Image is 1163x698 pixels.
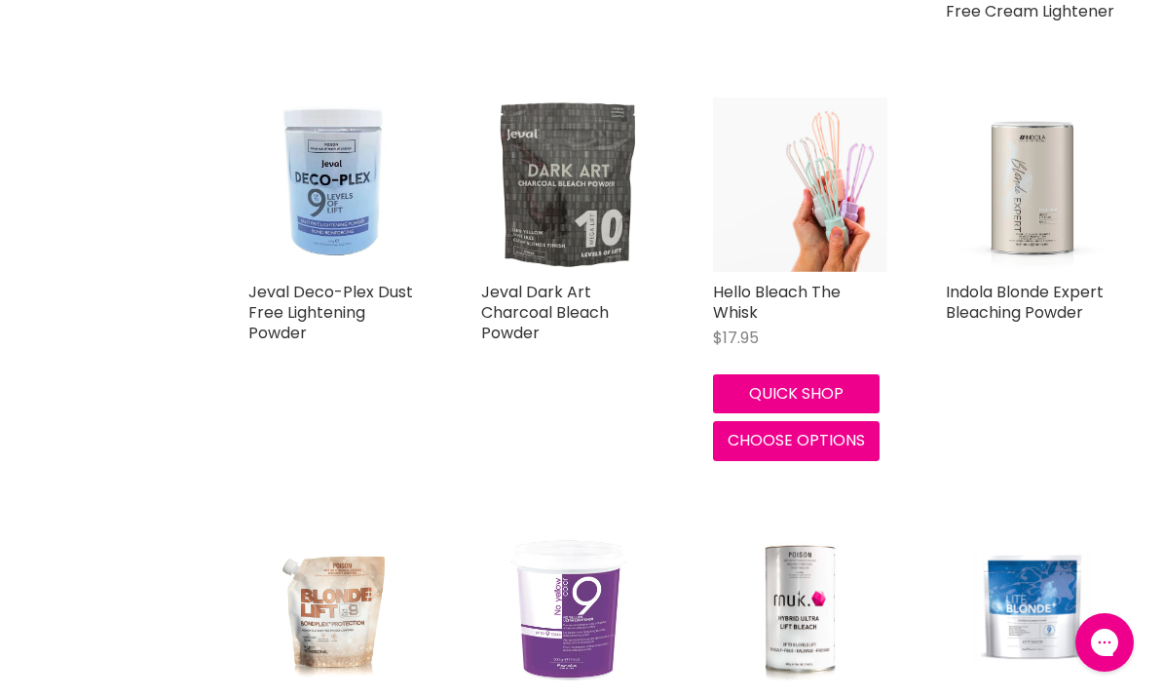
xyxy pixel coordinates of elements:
img: Jeval Dark Art Charcoal Bleach Powder [481,97,656,272]
iframe: Gorgias live chat messenger [1066,606,1144,679]
button: Choose options [713,421,880,460]
img: Affinage Lite Blonde + Bleach - 9 Level Lift [974,520,1090,694]
a: Hello Bleach The Whisk [713,281,841,324]
a: Jeval Deco-Plex Dust Free Lightening Powder [248,281,413,344]
img: Hello Bleach The Whisk [713,97,887,272]
a: Muk Hybrid Ultra Lift Bleach [713,520,887,694]
img: Fanola No Yellow Ultra Lightener [481,520,656,694]
a: Affinage Lite Blonde + Bleach - 9 Level Lift [946,520,1120,694]
img: Muk Hybrid Ultra Lift Bleach [742,520,858,694]
img: Indola Blonde Expert Bleaching Powder [957,97,1107,272]
a: Jeval Dark Art Charcoal Bleach Powder [481,281,609,344]
span: $17.95 [713,327,759,349]
a: Jeval Deco-Plex Dust Free Lightening Powder [248,97,423,272]
img: Hi Lift Professional Blonde Lift 9 Levels Blondplex Lightener [278,520,394,694]
a: Indola Blonde Expert Bleaching Powder [946,97,1120,272]
a: Indola Blonde Expert Bleaching Powder [946,281,1104,324]
img: Jeval Deco-Plex Dust Free Lightening Powder [267,97,404,272]
button: Quick shop [713,374,880,413]
a: Hi Lift Professional Blonde Lift 9 Levels Blondplex Lightener [248,520,423,694]
span: Choose options [728,429,865,451]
